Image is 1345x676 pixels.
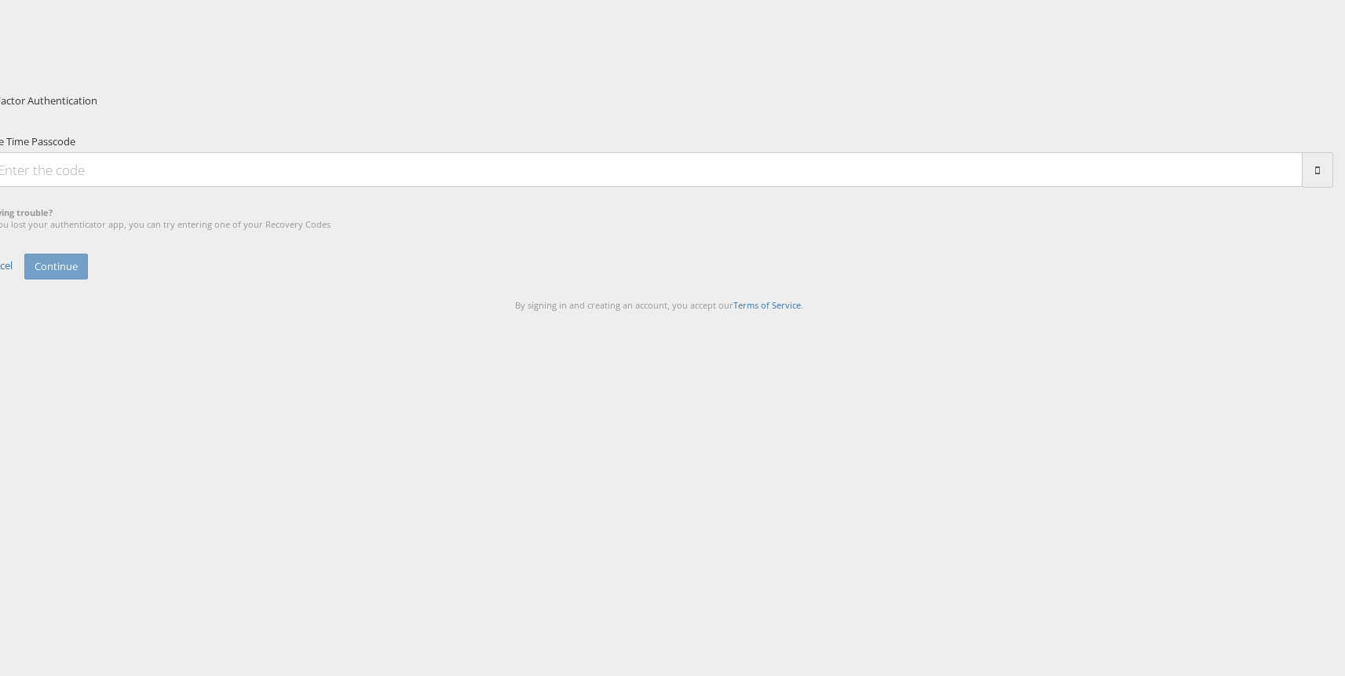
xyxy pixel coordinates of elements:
a: Terms of Service [733,299,801,311]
